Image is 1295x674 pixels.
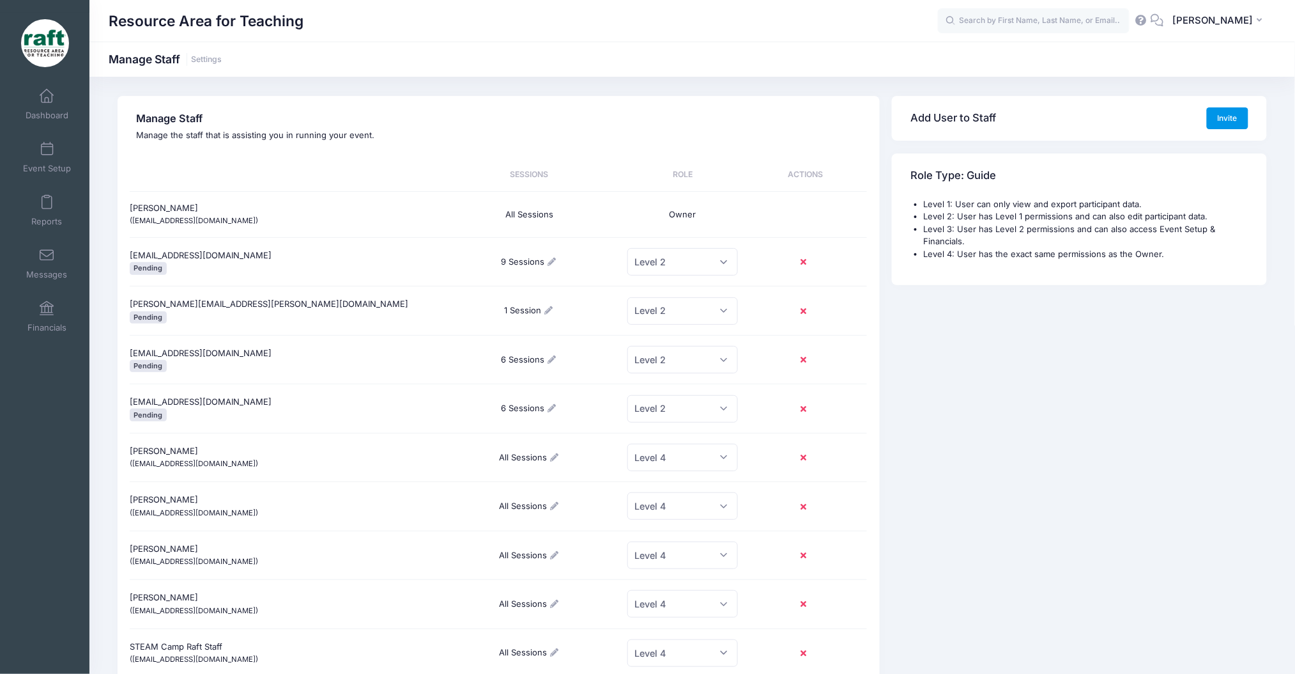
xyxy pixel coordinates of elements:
[191,55,222,65] a: Settings
[17,135,77,180] a: Event Setup
[130,216,258,225] small: ([EMAIL_ADDRESS][DOMAIN_NAME])
[622,159,744,191] div: Role
[17,82,77,127] a: Dashboard
[130,655,258,664] small: ([EMAIL_ADDRESS][DOMAIN_NAME])
[622,198,744,231] div: Owner
[130,581,437,627] div: [PERSON_NAME]
[938,8,1130,34] input: Search by First Name, Last Name, or Email...
[437,392,622,425] div: 6 Sessions
[136,129,861,142] p: Manage the staff that is assisting you in running your event.
[924,248,1248,261] li: Level 4: User has the exact same permissions as the Owner.
[130,508,258,517] small: ([EMAIL_ADDRESS][DOMAIN_NAME])
[26,110,68,121] span: Dashboard
[437,490,622,523] div: All Sessions
[911,157,997,194] h3: Role Type: Guide
[27,322,66,333] span: Financials
[1172,13,1253,27] span: [PERSON_NAME]
[437,343,622,377] div: 6 Sessions
[130,533,437,579] div: [PERSON_NAME]
[21,19,69,67] img: Resource Area for Teaching
[31,216,62,227] span: Reports
[437,441,622,474] div: All Sessions
[130,409,167,421] span: Pending
[130,336,437,382] div: [EMAIL_ADDRESS][DOMAIN_NAME]
[130,262,167,274] span: Pending
[23,163,71,174] span: Event Setup
[924,210,1248,223] li: Level 2: User has Level 1 permissions and can also edit participant data.
[437,159,622,191] div: Sessions
[924,198,1248,211] li: Level 1: User can only view and export participant data.
[130,557,258,566] small: ([EMAIL_ADDRESS][DOMAIN_NAME])
[437,538,622,572] div: All Sessions
[437,636,622,670] div: All Sessions
[437,246,622,279] div: 9 Sessions
[130,192,437,238] div: [PERSON_NAME]
[130,311,167,324] span: Pending
[17,294,77,339] a: Financials
[109,52,222,66] h1: Manage Staff
[130,360,167,372] span: Pending
[130,386,437,432] div: [EMAIL_ADDRESS][DOMAIN_NAME]
[911,100,997,137] h3: Add User to Staff
[1164,6,1276,36] button: [PERSON_NAME]
[17,188,77,233] a: Reports
[130,459,258,468] small: ([EMAIL_ADDRESS][DOMAIN_NAME])
[437,294,622,327] div: 1 Session
[130,483,437,529] div: [PERSON_NAME]
[744,159,867,191] div: Actions
[437,588,622,621] div: All Sessions
[1207,107,1249,129] button: Invite
[130,606,258,615] small: ([EMAIL_ADDRESS][DOMAIN_NAME])
[924,223,1248,248] li: Level 3: User has Level 2 permissions and can also access Event Setup & Financials.
[26,269,67,280] span: Messages
[130,239,437,285] div: [EMAIL_ADDRESS][DOMAIN_NAME]
[437,198,622,231] div: All Sessions
[136,113,861,125] h4: Manage Staff
[109,6,303,36] h1: Resource Area for Teaching
[130,435,437,481] div: [PERSON_NAME]
[130,288,437,334] div: [PERSON_NAME][EMAIL_ADDRESS][PERSON_NAME][DOMAIN_NAME]
[17,241,77,286] a: Messages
